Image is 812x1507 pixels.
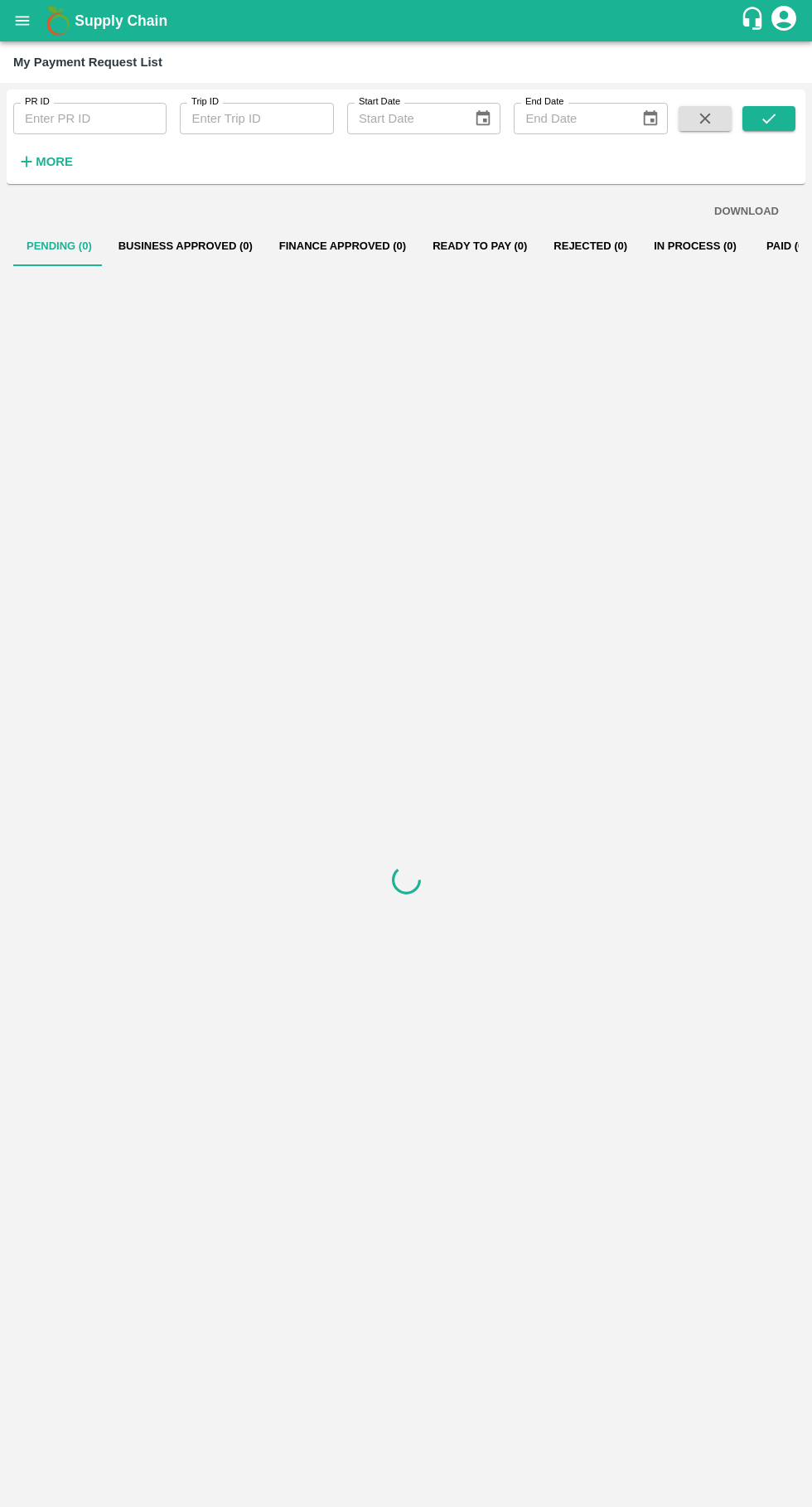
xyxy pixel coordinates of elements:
[13,103,167,134] input: Enter PR ID
[13,226,105,266] button: Pending (0)
[41,4,75,37] img: logo
[419,226,540,266] button: Ready To Pay (0)
[25,95,50,109] label: PR ID
[540,226,640,266] button: Rejected (0)
[467,103,499,134] button: Choose date
[13,51,162,73] div: My Payment Request List
[180,103,333,134] input: Enter Trip ID
[75,12,167,29] b: Supply Chain
[105,226,266,266] button: Business Approved (0)
[13,148,77,176] button: More
[525,95,563,109] label: End Date
[266,226,419,266] button: Finance Approved (0)
[708,197,785,226] button: DOWNLOAD
[740,6,769,36] div: customer-support
[769,3,799,38] div: account of current user
[640,226,750,266] button: In Process (0)
[359,95,400,109] label: Start Date
[514,103,627,134] input: End Date
[75,9,740,32] a: Supply Chain
[36,155,73,168] strong: More
[191,95,219,109] label: Trip ID
[347,103,461,134] input: Start Date
[3,2,41,40] button: open drawer
[635,103,666,134] button: Choose date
